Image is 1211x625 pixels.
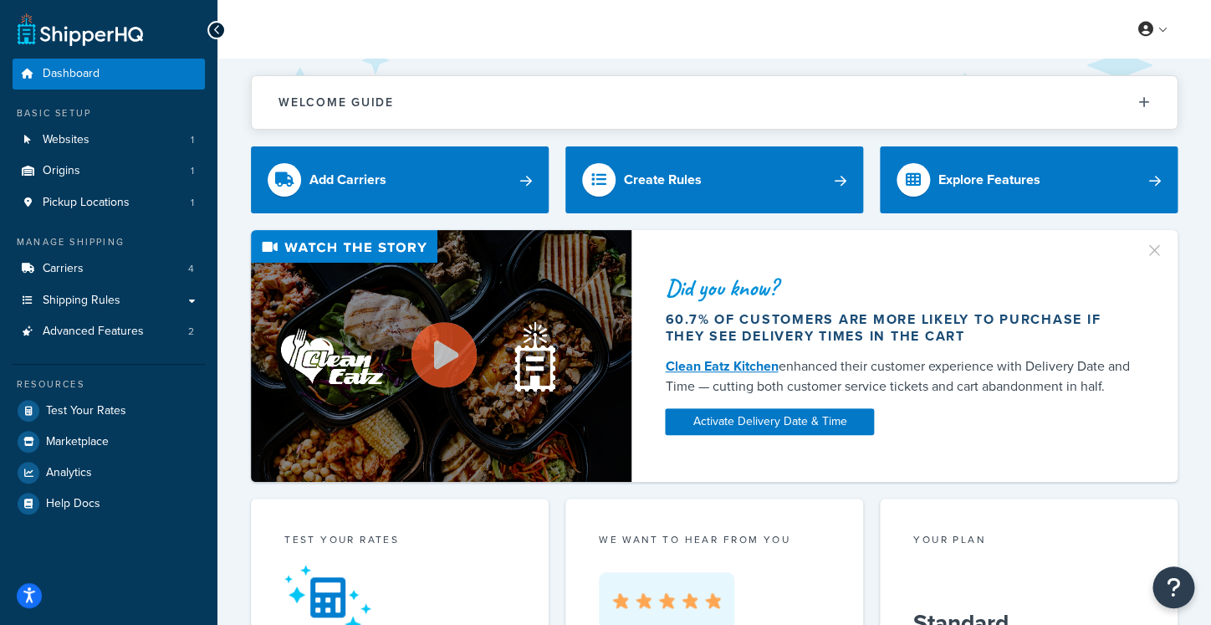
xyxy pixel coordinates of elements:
[188,262,194,276] span: 4
[46,466,92,480] span: Analytics
[665,356,1137,397] div: enhanced their customer experience with Delivery Date and Time — cutting both customer service ti...
[913,532,1144,551] div: Your Plan
[665,356,778,376] a: Clean Eatz Kitchen
[13,156,205,187] a: Origins1
[43,164,80,178] span: Origins
[13,125,205,156] a: Websites1
[13,316,205,347] a: Advanced Features2
[13,427,205,457] a: Marketplace
[43,67,100,81] span: Dashboard
[665,408,874,435] a: Activate Delivery Date & Time
[13,106,205,120] div: Basic Setup
[46,435,109,449] span: Marketplace
[13,156,205,187] li: Origins
[191,164,194,178] span: 1
[13,59,205,90] a: Dashboard
[880,146,1178,213] a: Explore Features
[46,404,126,418] span: Test Your Rates
[624,168,702,192] div: Create Rules
[251,146,549,213] a: Add Carriers
[1152,566,1194,608] button: Open Resource Center
[13,377,205,392] div: Resources
[43,262,84,276] span: Carriers
[43,196,130,210] span: Pickup Locations
[565,146,863,213] a: Create Rules
[938,168,1040,192] div: Explore Features
[13,235,205,249] div: Manage Shipping
[13,187,205,218] li: Pickup Locations
[43,133,89,147] span: Websites
[251,230,631,481] img: Video thumbnail
[665,276,1137,300] div: Did you know?
[188,325,194,339] span: 2
[599,532,830,547] p: we want to hear from you
[191,133,194,147] span: 1
[13,254,205,284] a: Carriers4
[43,294,120,308] span: Shipping Rules
[278,96,394,109] h2: Welcome Guide
[252,76,1177,129] button: Welcome Guide
[46,497,100,511] span: Help Docs
[13,316,205,347] li: Advanced Features
[13,187,205,218] a: Pickup Locations1
[43,325,144,339] span: Advanced Features
[13,285,205,316] a: Shipping Rules
[284,532,515,551] div: Test your rates
[13,458,205,488] a: Analytics
[13,125,205,156] li: Websites
[665,311,1137,345] div: 60.7% of customers are more likely to purchase if they see delivery times in the cart
[13,396,205,426] a: Test Your Rates
[13,254,205,284] li: Carriers
[191,196,194,210] span: 1
[309,168,386,192] div: Add Carriers
[13,489,205,519] a: Help Docs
